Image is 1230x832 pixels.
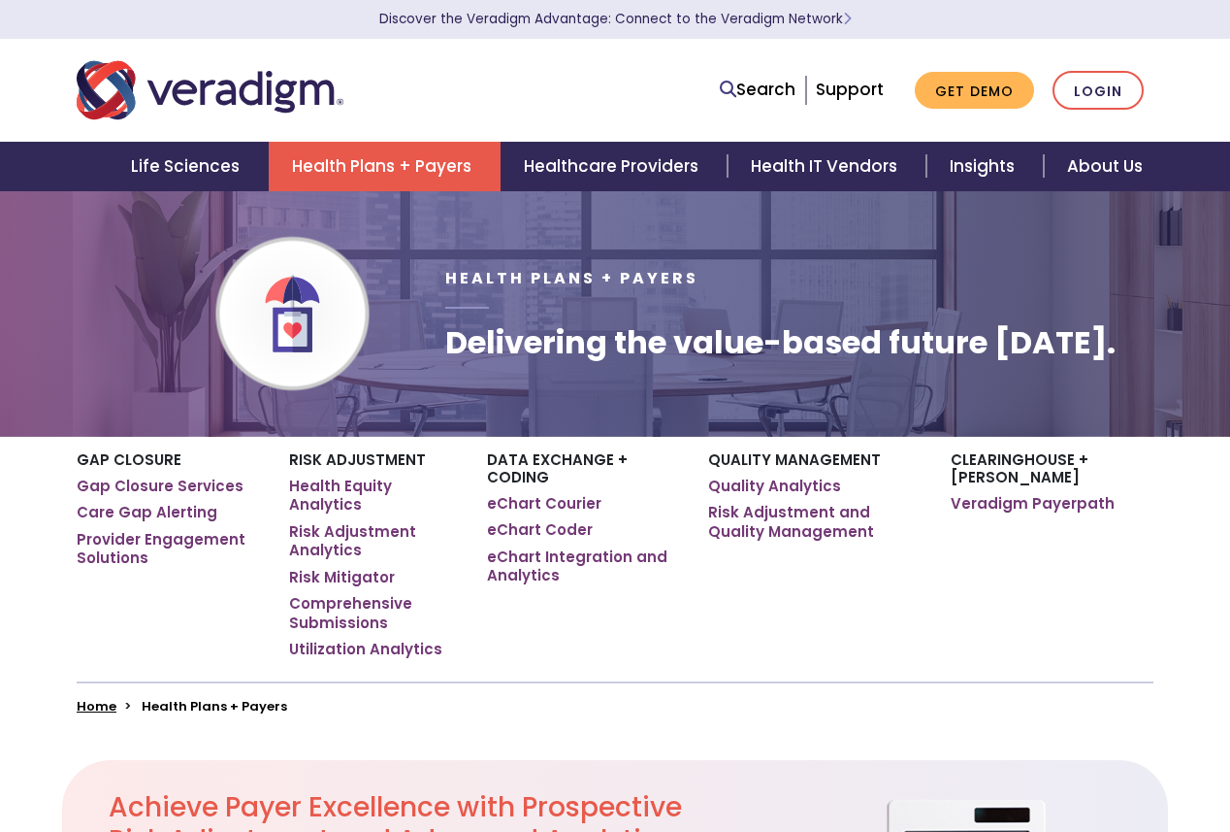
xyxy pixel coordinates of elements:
[951,494,1115,514] a: Veradigm Payerpath
[77,477,243,496] a: Gap Closure Services
[926,142,1044,191] a: Insights
[843,10,852,28] span: Learn More
[1052,71,1144,111] a: Login
[1044,142,1166,191] a: About Us
[728,142,926,191] a: Health IT Vendors
[915,72,1034,110] a: Get Demo
[289,477,458,515] a: Health Equity Analytics
[269,142,501,191] a: Health Plans + Payers
[289,594,458,632] a: Comprehensive Submissions
[445,267,698,289] span: Health Plans + Payers
[445,324,1116,361] h1: Delivering the value-based future [DATE].
[501,142,728,191] a: Healthcare Providers
[720,77,795,103] a: Search
[77,697,116,716] a: Home
[487,494,601,514] a: eChart Courier
[816,78,884,101] a: Support
[379,10,852,28] a: Discover the Veradigm Advantage: Connect to the Veradigm NetworkLearn More
[289,640,442,659] a: Utilization Analytics
[487,520,593,540] a: eChart Coder
[708,503,922,541] a: Risk Adjustment and Quality Management
[487,548,679,585] a: eChart Integration and Analytics
[77,503,217,522] a: Care Gap Alerting
[77,58,343,122] img: Veradigm logo
[108,142,269,191] a: Life Sciences
[708,477,841,496] a: Quality Analytics
[289,522,458,560] a: Risk Adjustment Analytics
[77,530,260,568] a: Provider Engagement Solutions
[289,568,395,587] a: Risk Mitigator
